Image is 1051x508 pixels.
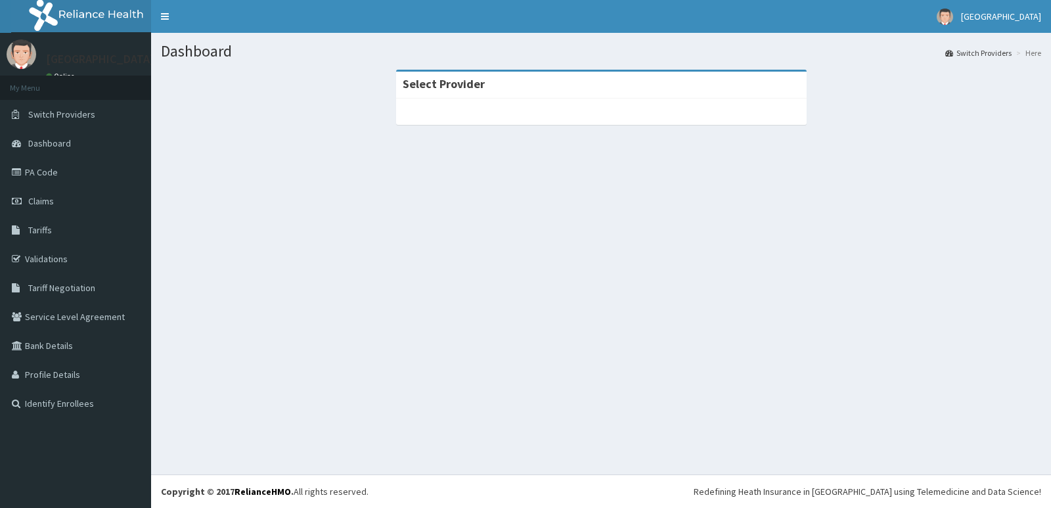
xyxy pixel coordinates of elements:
[151,474,1051,508] footer: All rights reserved.
[945,47,1012,58] a: Switch Providers
[28,282,95,294] span: Tariff Negotiation
[235,486,291,497] a: RelianceHMO
[161,43,1041,60] h1: Dashboard
[961,11,1041,22] span: [GEOGRAPHIC_DATA]
[28,108,95,120] span: Switch Providers
[1013,47,1041,58] li: Here
[694,485,1041,498] div: Redefining Heath Insurance in [GEOGRAPHIC_DATA] using Telemedicine and Data Science!
[28,137,71,149] span: Dashboard
[937,9,953,25] img: User Image
[28,195,54,207] span: Claims
[161,486,294,497] strong: Copyright © 2017 .
[28,224,52,236] span: Tariffs
[46,72,78,81] a: Online
[403,76,485,91] strong: Select Provider
[7,39,36,69] img: User Image
[46,53,154,65] p: [GEOGRAPHIC_DATA]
